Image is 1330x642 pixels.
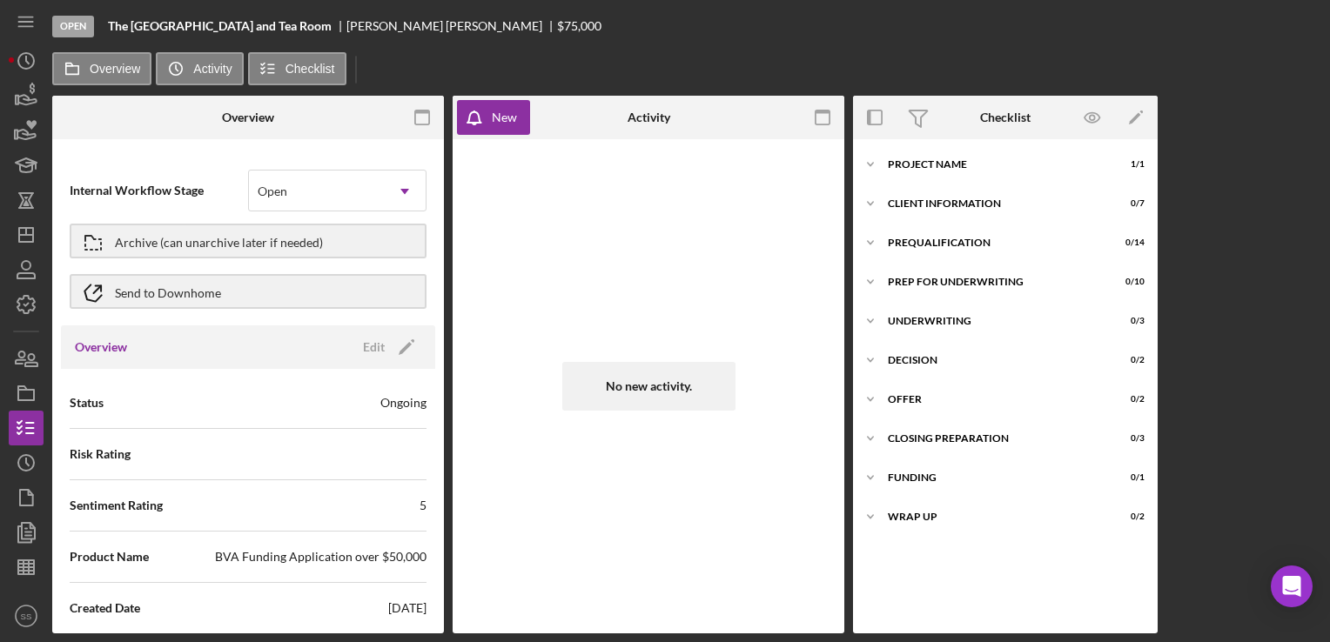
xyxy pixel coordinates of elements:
[888,355,1101,365] div: Decision
[70,394,104,411] span: Status
[115,225,323,257] div: Archive (can unarchive later if needed)
[70,224,427,258] button: Archive (can unarchive later if needed)
[52,16,94,37] div: Open
[888,316,1101,326] div: Underwriting
[70,445,131,463] span: Risk Rating
[1113,394,1145,405] div: 0 / 2
[70,599,140,617] span: Created Date
[1113,277,1145,287] div: 0 / 10
[888,394,1101,405] div: Offer
[388,599,427,617] div: [DATE]
[21,612,32,621] text: SS
[628,110,670,124] div: Activity
[888,277,1101,287] div: Prep for Underwriting
[1113,433,1145,444] div: 0 / 3
[9,599,44,633] button: SS
[888,433,1101,444] div: Closing Preparation
[1113,316,1145,326] div: 0 / 3
[888,472,1101,483] div: Funding
[492,100,517,135] div: New
[380,394,427,411] div: Ongoing
[75,338,127,356] h3: Overview
[353,334,421,360] button: Edit
[888,237,1101,248] div: Prequalification
[52,52,151,85] button: Overview
[562,362,736,411] div: No new activity.
[1113,198,1145,209] div: 0 / 7
[420,497,427,514] div: 5
[108,19,332,33] b: The [GEOGRAPHIC_DATA] and Tea Room
[1113,237,1145,248] div: 0 / 14
[70,182,248,199] span: Internal Workflow Stage
[1113,472,1145,483] div: 0 / 1
[156,52,243,85] button: Activity
[1271,565,1313,607] div: Open Intercom Messenger
[888,512,1101,522] div: Wrap Up
[215,548,427,565] div: BVA Funding Application over $50,000
[222,110,274,124] div: Overview
[980,110,1031,124] div: Checklist
[363,334,385,360] div: Edit
[285,62,335,76] label: Checklist
[888,159,1101,170] div: Project Name
[115,276,221,307] div: Send to Downhome
[1113,159,1145,170] div: 1 / 1
[258,184,287,198] div: Open
[1113,355,1145,365] div: 0 / 2
[193,62,232,76] label: Activity
[70,274,427,309] button: Send to Downhome
[557,18,601,33] span: $75,000
[70,497,163,514] span: Sentiment Rating
[90,62,140,76] label: Overview
[888,198,1101,209] div: Client Information
[70,548,149,565] span: Product Name
[346,19,557,33] div: [PERSON_NAME] [PERSON_NAME]
[248,52,346,85] button: Checklist
[457,100,530,135] button: New
[1113,512,1145,522] div: 0 / 2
